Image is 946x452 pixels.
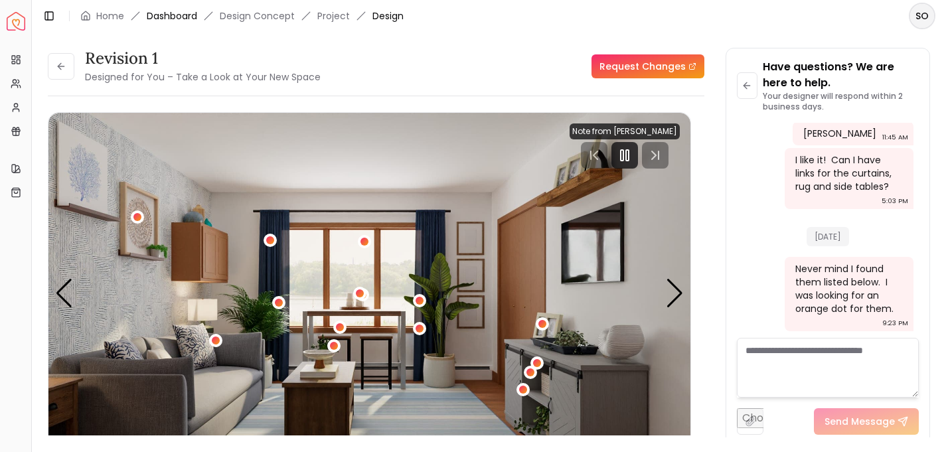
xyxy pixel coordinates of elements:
p: Have questions? We are here to help. [763,59,919,91]
p: Your designer will respond within 2 business days. [763,91,919,112]
span: [DATE] [807,227,849,246]
div: 5:03 PM [882,194,908,208]
nav: breadcrumb [80,9,404,23]
small: Designed for You – Take a Look at Your New Space [85,70,321,84]
a: Dashboard [147,9,197,23]
svg: Pause [617,147,633,163]
h3: Revision 1 [85,48,321,69]
span: SO [910,4,934,28]
a: Spacejoy [7,12,25,31]
div: 9:23 PM [882,317,908,330]
div: [PERSON_NAME] [803,127,876,140]
a: Project [317,9,350,23]
li: Design Concept [220,9,295,23]
div: Note from [PERSON_NAME] [570,123,680,139]
span: Design [372,9,404,23]
div: I like it! Can I have links for the curtains, rug and side tables? [795,153,900,193]
a: Home [96,9,124,23]
div: Never mind I found them listed below. I was looking for an orange dot for them. [795,262,900,315]
button: SO [909,3,935,29]
div: Next slide [666,279,684,308]
img: Spacejoy Logo [7,12,25,31]
a: Request Changes [591,54,704,78]
div: Previous slide [55,279,73,308]
div: 11:45 AM [882,131,908,144]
